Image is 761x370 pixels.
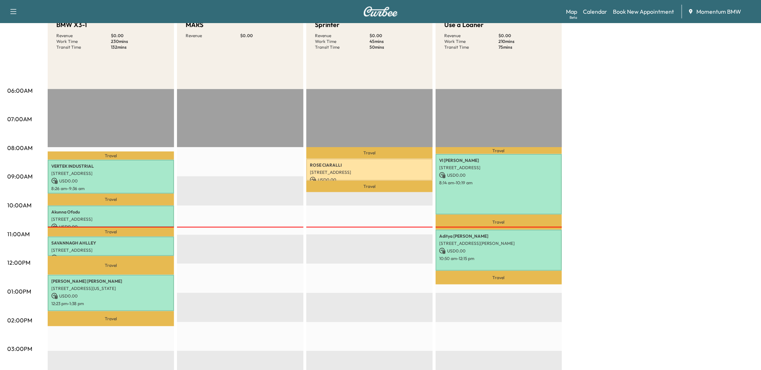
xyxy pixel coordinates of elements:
[369,44,424,50] p: 50 mins
[444,39,499,44] p: Work Time
[7,258,30,267] p: 12:00PM
[439,241,558,246] p: [STREET_ADDRESS][PERSON_NAME]
[51,209,170,215] p: Akunna Ofodu
[51,224,170,230] p: USD 0.00
[436,147,562,154] p: Travel
[56,33,111,39] p: Revenue
[310,162,429,168] p: ROSE CIARALLI
[7,287,31,296] p: 01:00PM
[570,15,578,20] div: Beta
[439,233,558,239] p: Aditya [PERSON_NAME]
[363,6,398,17] img: Curbee Logo
[436,271,562,285] p: Travel
[306,181,433,192] p: Travel
[56,20,87,30] h5: BMW X3-1
[499,33,553,39] p: $ 0.00
[48,311,174,326] p: Travel
[111,39,165,44] p: 230 mins
[566,7,578,16] a: MapBeta
[56,44,111,50] p: Transit Time
[439,180,558,186] p: 8:14 am - 10:19 am
[444,33,499,39] p: Revenue
[51,293,170,299] p: USD 0.00
[51,286,170,291] p: [STREET_ADDRESS][US_STATE]
[613,7,674,16] a: Book New Appointment
[111,44,165,50] p: 132 mins
[51,163,170,169] p: VERTEK INDUSTRIAL
[51,240,170,246] p: SAVANNAGH AHLLEY
[436,215,562,230] p: Travel
[439,256,558,261] p: 10:50 am - 12:15 pm
[51,301,170,307] p: 12:23 pm - 1:38 pm
[51,278,170,284] p: [PERSON_NAME] [PERSON_NAME]
[186,20,203,30] h5: MARS
[240,33,295,39] p: $ 0.00
[444,44,499,50] p: Transit Time
[310,169,429,175] p: [STREET_ADDRESS]
[315,20,340,30] h5: Sprinter
[7,144,33,152] p: 08:00AM
[186,33,240,39] p: Revenue
[7,344,32,353] p: 03:00PM
[7,172,33,181] p: 09:00AM
[439,158,558,163] p: VI [PERSON_NAME]
[310,177,429,183] p: USD 0.00
[315,44,369,50] p: Transit Time
[7,115,32,123] p: 07:00AM
[315,33,369,39] p: Revenue
[51,186,170,191] p: 8:26 am - 9:36 am
[7,230,30,238] p: 11:00AM
[439,172,558,179] p: USD 0.00
[444,20,484,30] h5: Use a Loaner
[369,39,424,44] p: 45 mins
[439,165,558,171] p: [STREET_ADDRESS]
[51,247,170,253] p: [STREET_ADDRESS]
[48,194,174,205] p: Travel
[51,216,170,222] p: [STREET_ADDRESS]
[7,201,31,210] p: 10:00AM
[7,316,32,325] p: 02:00PM
[56,39,111,44] p: Work Time
[499,39,553,44] p: 210 mins
[306,147,433,159] p: Travel
[439,248,558,254] p: USD 0.00
[111,33,165,39] p: $ 0.00
[7,86,33,95] p: 06:00AM
[369,33,424,39] p: $ 0.00
[51,255,170,261] p: USD 0.00
[51,178,170,184] p: USD 0.00
[315,39,369,44] p: Work Time
[499,44,553,50] p: 75 mins
[51,171,170,176] p: [STREET_ADDRESS]
[697,7,741,16] span: Momentum BMW
[583,7,607,16] a: Calendar
[48,256,174,275] p: Travel
[48,227,174,237] p: Travel
[48,151,174,160] p: Travel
